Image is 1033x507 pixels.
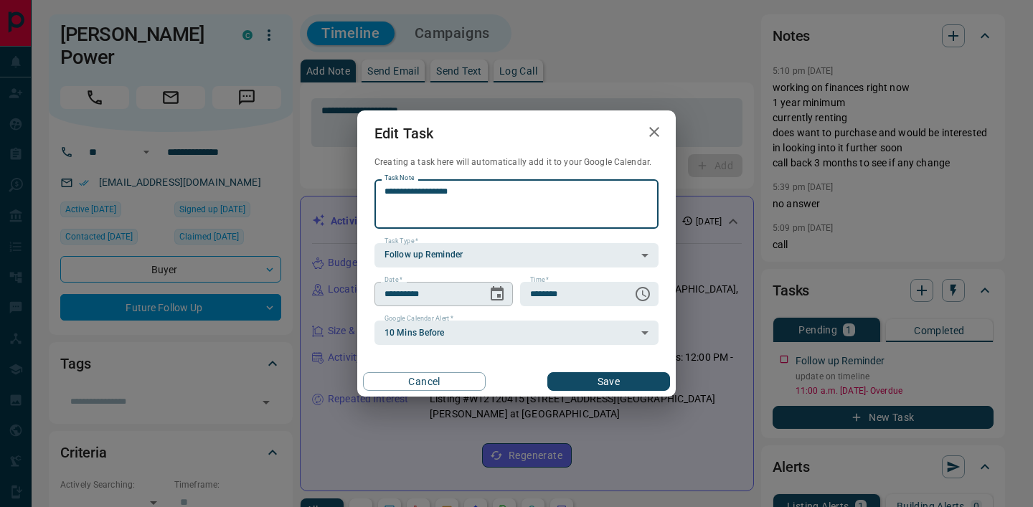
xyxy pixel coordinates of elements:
[385,174,414,183] label: Task Note
[357,110,451,156] h2: Edit Task
[385,237,418,246] label: Task Type
[363,372,486,391] button: Cancel
[547,372,670,391] button: Save
[483,280,511,308] button: Choose date, selected date is Aug 13, 2025
[374,156,659,169] p: Creating a task here will automatically add it to your Google Calendar.
[374,321,659,345] div: 10 Mins Before
[628,280,657,308] button: Choose time, selected time is 11:00 AM
[374,243,659,267] div: Follow up Reminder
[385,314,453,323] label: Google Calendar Alert
[385,275,402,285] label: Date
[530,275,549,285] label: Time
